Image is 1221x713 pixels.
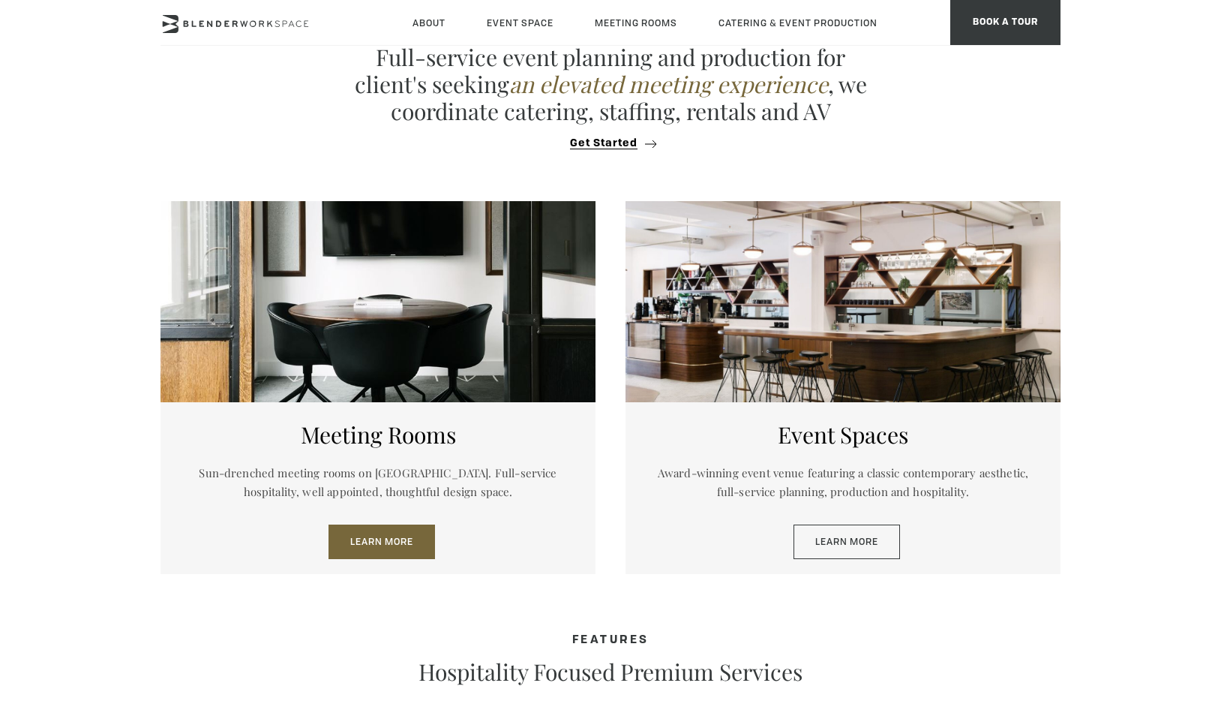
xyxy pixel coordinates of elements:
[509,69,828,99] em: an elevated meeting experience
[183,464,573,502] p: Sun-drenched meeting rooms on [GEOGRAPHIC_DATA]. Full-service hospitality, well appointed, though...
[348,44,873,125] p: Full-service event planning and production for client's seeking , we coordinate catering, staffin...
[160,634,1060,647] h4: Features
[328,525,435,559] a: Learn More
[348,658,873,685] p: Hospitality Focused Premium Services
[648,464,1038,502] p: Award-winning event venue featuring a classic contemporary aesthetic, full-service planning, prod...
[648,421,1038,448] h5: Event Spaces
[183,421,573,448] h5: Meeting Rooms
[565,137,656,150] button: Get Started
[570,138,637,149] span: Get Started
[793,525,900,559] a: Learn More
